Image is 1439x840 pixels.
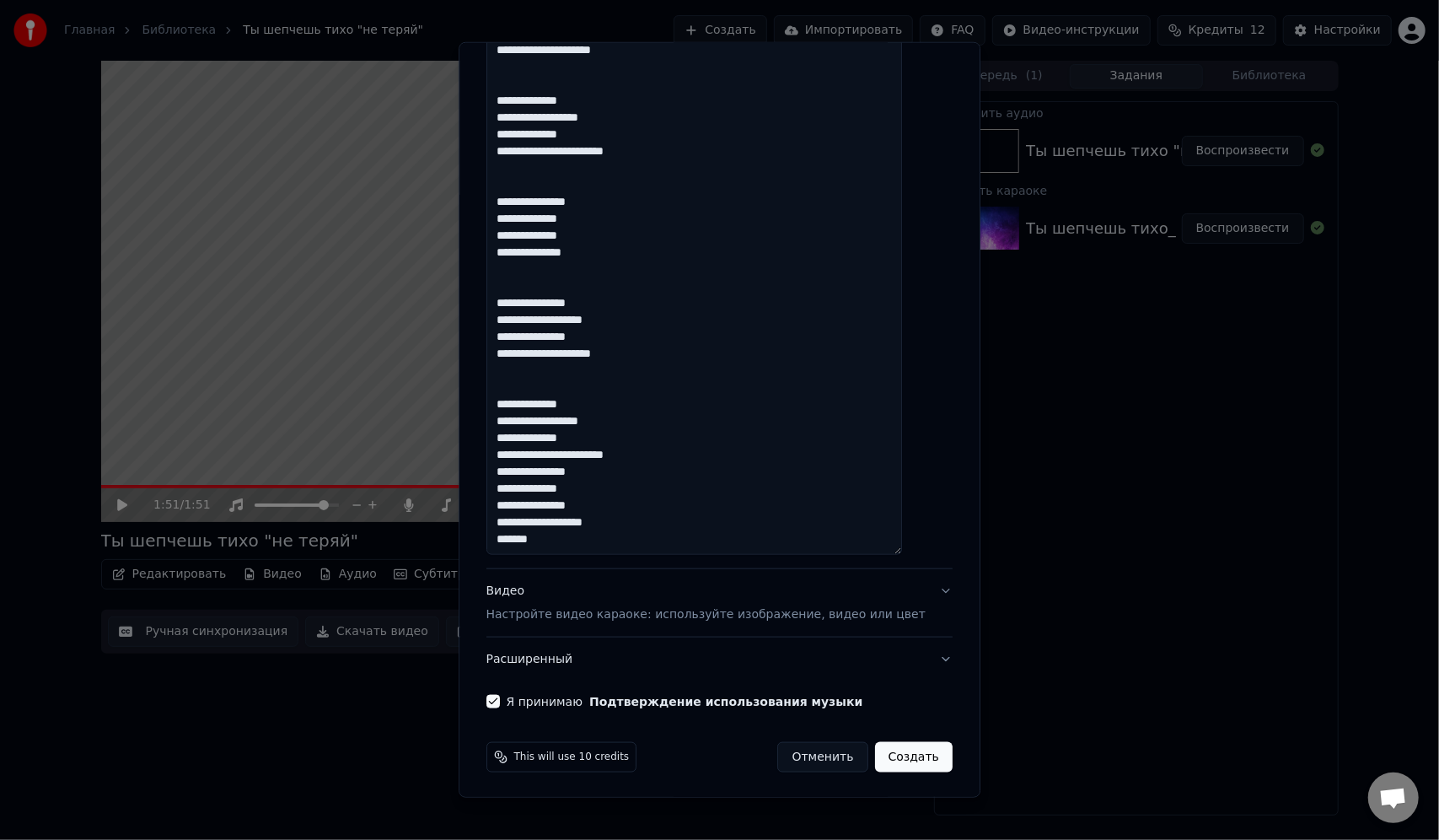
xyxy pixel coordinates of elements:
[875,742,953,773] button: Создать
[507,696,863,708] label: Я принимаю
[486,583,926,623] div: Видео
[589,696,862,708] button: Я принимаю
[486,569,953,637] button: ВидеоНастройте видео караоке: используйте изображение, видео или цвет
[486,638,953,681] button: Расширенный
[778,742,868,773] button: Отменить
[486,606,926,623] p: Настройте видео караоке: используйте изображение, видео или цвет
[514,751,630,764] span: This will use 10 credits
